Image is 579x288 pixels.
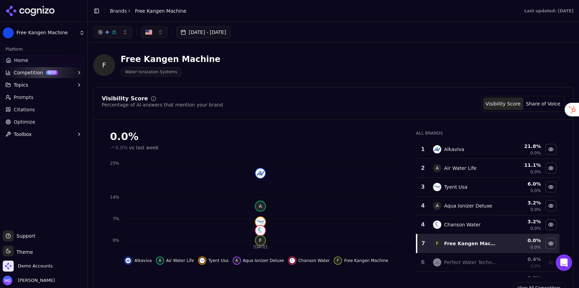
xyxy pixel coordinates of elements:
[14,118,35,125] span: Optimize
[15,277,55,284] span: [PERSON_NAME]
[545,219,556,230] button: Hide chanson water data
[3,79,85,90] button: Topics
[417,215,559,234] tr: 4chanson waterChanson Water3.2%0.0%Hide chanson water data
[129,144,159,151] span: vs last week
[419,221,426,229] div: 4
[298,258,330,263] span: Chanson Water
[14,249,33,255] span: Theme
[110,8,127,14] a: Brands
[3,27,14,38] img: Free Kangen Machine
[256,226,265,235] img: chanson water
[121,67,182,76] span: Water Ionization Systems
[256,217,265,227] img: tyent usa
[545,276,556,287] button: Show alkaway data
[289,258,295,263] img: chanson water
[3,129,85,140] button: Toolbox
[417,197,559,215] tr: 4AAqua Ionizer Deluxe3.2%0.0%Hide aqua ionizer deluxe data
[417,159,559,178] tr: 2AAir Water Life11.1%0.0%Hide air water life data
[208,258,228,263] span: Tyent Usa
[3,55,85,66] a: Home
[3,116,85,127] a: Optimize
[523,98,563,110] button: Share of Voice
[545,181,556,192] button: Hide tyent usa data
[444,184,467,190] div: Tyent Usa
[134,258,152,263] span: Alkaviva
[417,234,559,253] tr: 7FFree Kangen Machine0.0%0.0%Hide free kangen machine data
[16,30,76,36] span: Free Kangen Machine
[124,256,152,265] button: Hide alkaviva data
[199,258,205,263] img: tyent usa
[433,164,441,172] span: A
[530,169,541,175] span: 0.0%
[14,94,34,101] span: Prompts
[254,245,268,249] tspan: [DATE]
[113,238,119,243] tspan: 0%
[3,261,53,272] button: Open organization switcher
[556,254,572,271] div: Open Intercom Messenger
[545,257,556,268] button: Show perfect water technologies data
[113,216,119,221] tspan: 7%
[288,256,330,265] button: Hide chanson water data
[14,233,35,239] span: Support
[14,131,32,138] span: Toolbox
[110,195,119,200] tspan: 14%
[417,178,559,197] tr: 3tyent usaTyent Usa6.0%0.0%Hide tyent usa data
[545,200,556,211] button: Hide aqua ionizer deluxe data
[135,8,186,14] span: Free Kangen Machine
[504,180,541,187] div: 6.0 %
[444,165,477,172] div: Air Water Life
[102,96,148,101] div: Visibility Score
[530,245,541,250] span: 0.0%
[157,258,163,263] span: A
[416,130,559,136] div: All Brands
[166,258,194,263] span: Air Water Life
[198,256,228,265] button: Hide tyent usa data
[433,258,441,266] img: perfect water technologies
[14,69,43,76] span: Competition
[419,145,426,153] div: 1
[3,67,85,78] button: CompetitionNEW
[3,104,85,115] a: Citations
[504,143,541,150] div: 21.8 %
[243,258,284,263] span: Aqua Ionizer Deluxe
[417,140,559,159] tr: 1alkavivaAlkaviva21.8%0.0%Hide alkaviva data
[14,82,28,88] span: Topics
[3,261,14,272] img: Demo Accounts
[46,70,58,75] span: NEW
[110,161,119,166] tspan: 25%
[545,238,556,249] button: Hide free kangen machine data
[145,29,152,36] img: US
[3,276,12,285] img: Melissa Dowd
[545,144,556,155] button: Hide alkaviva data
[504,275,541,281] div: 0.0 %
[530,263,541,269] span: 0.0%
[156,256,194,265] button: Hide air water life data
[256,201,265,211] span: A
[3,92,85,103] a: Prompts
[256,168,265,178] img: alkaviva
[233,256,284,265] button: Hide aqua ionizer deluxe data
[444,221,481,228] div: Chanson Water
[524,8,574,14] div: Last updated: [DATE]
[417,253,559,272] tr: 6perfect water technologiesPerfect Water Technologies0.4%0.0%Show perfect water technologies data
[121,54,220,65] div: Free Kangen Machine
[444,259,499,266] div: Perfect Water Technologies
[115,144,128,151] span: 0.0%
[234,258,239,263] span: A
[504,162,541,168] div: 11.1 %
[433,221,441,229] img: chanson water
[504,237,541,244] div: 0.0 %
[344,258,388,263] span: Free Kangen Machine
[433,183,441,191] img: tyent usa
[444,240,499,247] div: Free Kangen Machine
[530,150,541,156] span: 0.0%
[530,188,541,193] span: 0.0%
[483,98,523,110] button: Visibility Score
[125,258,131,263] img: alkaviva
[444,146,464,153] div: Alkaviva
[335,258,341,263] span: F
[530,226,541,231] span: 0.0%
[334,256,388,265] button: Hide free kangen machine data
[444,202,492,209] div: Aqua Ionizer Deluxe
[504,199,541,206] div: 3.2 %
